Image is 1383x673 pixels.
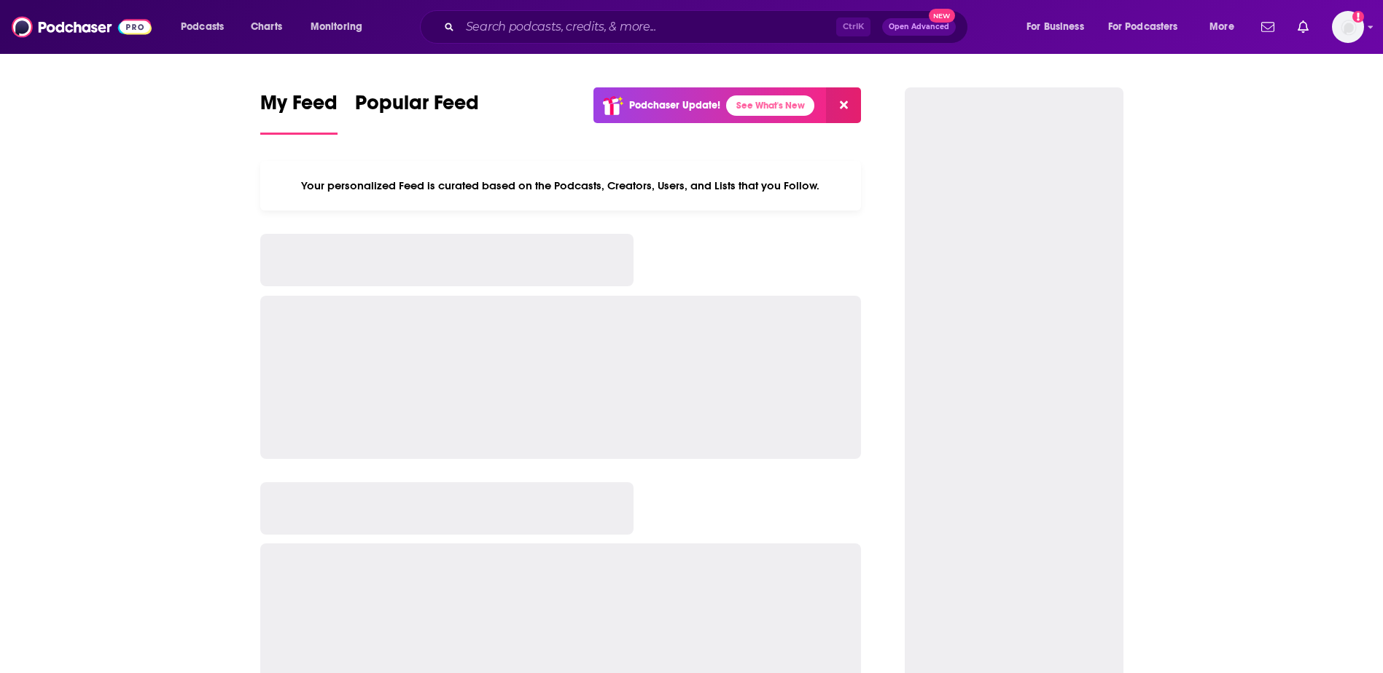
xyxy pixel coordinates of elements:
button: Open AdvancedNew [882,18,956,36]
span: Charts [251,17,282,37]
a: Charts [241,15,291,39]
span: For Business [1026,17,1084,37]
input: Search podcasts, credits, & more... [460,15,836,39]
a: See What's New [726,95,814,116]
span: Monitoring [311,17,362,37]
span: Podcasts [181,17,224,37]
button: open menu [171,15,243,39]
span: For Podcasters [1108,17,1178,37]
svg: Add a profile image [1352,11,1364,23]
a: Show notifications dropdown [1292,15,1314,39]
button: open menu [300,15,381,39]
img: Podchaser - Follow, Share and Rate Podcasts [12,13,152,41]
span: Open Advanced [889,23,949,31]
span: My Feed [260,90,338,124]
span: New [929,9,955,23]
span: Ctrl K [836,17,870,36]
img: User Profile [1332,11,1364,43]
div: Search podcasts, credits, & more... [434,10,982,44]
span: Logged in as Padilla_3 [1332,11,1364,43]
a: Show notifications dropdown [1255,15,1280,39]
p: Podchaser Update! [629,99,720,111]
a: Popular Feed [355,90,479,135]
span: More [1209,17,1234,37]
button: open menu [1199,15,1253,39]
button: Show profile menu [1332,11,1364,43]
span: Popular Feed [355,90,479,124]
button: open menu [1099,15,1199,39]
button: open menu [1016,15,1102,39]
div: Your personalized Feed is curated based on the Podcasts, Creators, Users, and Lists that you Follow. [260,161,862,210]
a: My Feed [260,90,338,135]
